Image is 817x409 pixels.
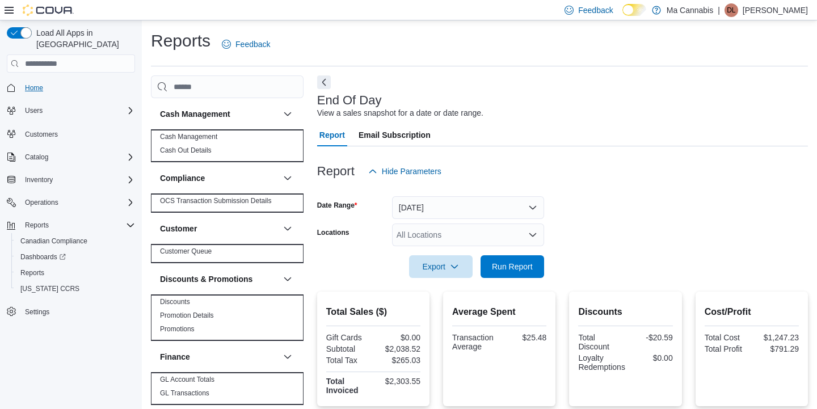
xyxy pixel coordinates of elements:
div: Compliance [151,194,304,212]
button: Finance [281,350,294,364]
span: Reports [16,266,135,280]
div: Total Cost [705,333,749,342]
span: Feedback [578,5,613,16]
button: Reports [2,217,140,233]
h1: Reports [151,29,210,52]
h3: Report [317,165,355,178]
div: Cash Management [151,130,304,162]
button: Catalog [2,149,140,165]
p: [PERSON_NAME] [743,3,808,17]
span: Settings [20,305,135,319]
a: Settings [20,305,54,319]
h3: Cash Management [160,108,230,120]
div: $791.29 [754,344,799,353]
a: Cash Management [160,133,217,141]
span: [US_STATE] CCRS [20,284,79,293]
button: Next [317,75,331,89]
div: Discounts & Promotions [151,295,304,340]
a: OCS Transaction Submission Details [160,197,272,205]
a: [US_STATE] CCRS [16,282,84,296]
div: Total Tax [326,356,371,365]
span: Inventory [20,173,135,187]
span: Washington CCRS [16,282,135,296]
a: Customers [20,128,62,141]
h3: Discounts & Promotions [160,273,252,285]
div: -$20.59 [628,333,673,342]
span: Canadian Compliance [20,237,87,246]
h3: Finance [160,351,190,362]
span: DL [727,3,735,17]
span: Users [25,106,43,115]
button: Finance [160,351,279,362]
label: Locations [317,228,349,237]
button: Run Report [481,255,544,278]
button: Export [409,255,473,278]
span: Inventory [25,175,53,184]
h2: Cost/Profit [705,305,799,319]
button: [DATE] [392,196,544,219]
span: Reports [20,218,135,232]
div: Gift Cards [326,333,371,342]
a: Promotion Details [160,311,214,319]
a: GL Transactions [160,389,209,397]
a: Feedback [217,33,275,56]
a: Dashboards [16,250,70,264]
a: Cash Out Details [160,146,212,154]
span: Reports [25,221,49,230]
button: Cash Management [160,108,279,120]
div: Dave Lai [725,3,738,17]
button: Compliance [281,171,294,185]
a: Promotions [160,325,195,333]
button: Settings [2,303,140,320]
span: Operations [25,198,58,207]
div: $2,303.55 [376,377,420,386]
h3: Compliance [160,172,205,184]
button: Open list of options [528,230,537,239]
button: Inventory [2,172,140,188]
span: Feedback [235,39,270,50]
div: Subtotal [326,344,371,353]
a: Home [20,81,48,95]
div: Transaction Average [452,333,497,351]
span: Operations [20,196,135,209]
button: Reports [11,265,140,281]
button: Home [2,79,140,96]
div: Finance [151,373,304,404]
button: Hide Parameters [364,160,446,183]
span: Customers [25,130,58,139]
span: Home [25,83,43,92]
div: Total Discount [578,333,623,351]
span: Home [20,81,135,95]
p: Ma Cannabis [667,3,714,17]
button: Discounts & Promotions [281,272,294,286]
button: [US_STATE] CCRS [11,281,140,297]
button: Customers [2,125,140,142]
button: Canadian Compliance [11,233,140,249]
div: Total Profit [705,344,749,353]
button: Compliance [160,172,279,184]
a: Discounts [160,298,190,306]
span: Dashboards [20,252,66,262]
input: Dark Mode [622,4,646,16]
div: $0.00 [376,333,420,342]
a: GL Account Totals [160,376,214,383]
div: $1,247.23 [754,333,799,342]
span: Export [416,255,466,278]
div: Customer [151,244,304,263]
p: | [718,3,720,17]
button: Reports [20,218,53,232]
button: Customer [160,223,279,234]
h2: Average Spent [452,305,546,319]
a: Customer Queue [160,247,212,255]
label: Date Range [317,201,357,210]
div: View a sales snapshot for a date or date range. [317,107,483,119]
div: $25.48 [502,333,546,342]
img: Cova [23,5,74,16]
h2: Total Sales ($) [326,305,420,319]
h3: Customer [160,223,197,234]
div: $2,038.52 [376,344,420,353]
a: Dashboards [11,249,140,265]
h3: End Of Day [317,94,382,107]
button: Users [2,103,140,119]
